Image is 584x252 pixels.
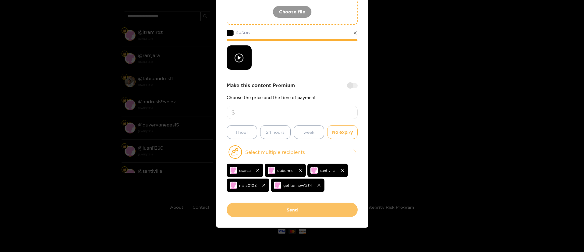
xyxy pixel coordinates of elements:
[227,203,358,217] button: Send
[283,182,312,189] span: getitonnow1234
[268,167,275,174] img: no-avatar.png
[227,30,233,36] span: 1
[310,167,318,174] img: no-avatar.png
[227,145,358,159] button: Select multiple recipients
[260,125,291,139] button: 24 hours
[303,129,314,136] span: week
[230,182,237,189] img: no-avatar.png
[227,82,295,89] strong: Make this content Premium
[274,182,281,189] img: no-avatar.png
[239,182,257,189] span: mala0108
[294,125,324,139] button: week
[273,6,312,18] button: Choose file
[327,125,358,139] button: No expiry
[236,31,250,35] span: 6.46 MB
[227,125,257,139] button: 1 hour
[332,129,353,136] span: No expiry
[266,129,285,136] span: 24 hours
[320,167,335,174] span: santivilla
[277,167,293,174] span: duberme
[239,167,251,174] span: esarsa
[235,129,248,136] span: 1 hour
[227,95,358,100] p: Choose the price and the time of payment
[230,167,237,174] img: no-avatar.png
